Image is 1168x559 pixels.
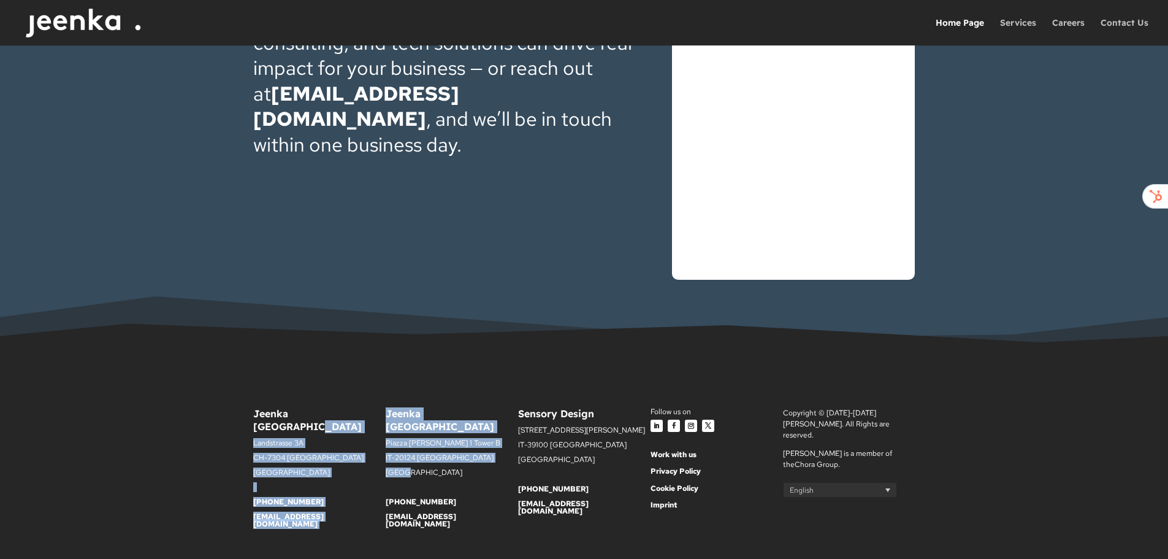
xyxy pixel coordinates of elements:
p: IT-20124 [GEOGRAPHIC_DATA] [386,454,518,469]
p: CH-7304 [GEOGRAPHIC_DATA] [253,454,386,469]
a: Follow on X [702,420,714,432]
p: [GEOGRAPHIC_DATA] [386,469,518,484]
a: English [783,482,897,498]
a: Cookie Policy [651,484,698,493]
a: Home Page [936,18,984,45]
p: [GEOGRAPHIC_DATA] [253,469,386,484]
a: Imprint [651,500,678,510]
a: Follow on Facebook [668,420,680,432]
p: [STREET_ADDRESS][PERSON_NAME] [518,426,651,441]
p: IT-39100 [GEOGRAPHIC_DATA] [518,441,651,456]
div: Follow us on [651,407,783,417]
span: English [790,485,814,495]
a: Chora Group [795,460,838,469]
a: Services [1000,18,1036,45]
h6: Jeenka [GEOGRAPHIC_DATA] [253,407,386,439]
p: [PERSON_NAME] is a member of the . [783,448,915,470]
a: Work with us [651,450,697,460]
a: [PHONE_NUMBER] [518,484,589,494]
span: Copyright © [DATE]-[DATE] [PERSON_NAME]. All Rights are reserved. [783,408,890,440]
p: [GEOGRAPHIC_DATA] [518,456,651,471]
a: [EMAIL_ADDRESS][DOMAIN_NAME] [253,512,324,529]
a: [EMAIL_ADDRESS][DOMAIN_NAME] [253,80,459,133]
a: Privacy Policy [651,466,701,476]
a: [PHONE_NUMBER] [386,497,456,507]
a: Careers [1052,18,1085,45]
a: Follow on Instagram [685,420,697,432]
a: [EMAIL_ADDRESS][DOMAIN_NAME] [386,512,456,529]
h6: Jeenka [GEOGRAPHIC_DATA] [386,407,518,439]
p: Landstrasse 3A [253,439,386,454]
p: Piazza [PERSON_NAME] 1 Tower B [386,439,518,454]
a: Follow on LinkedIn [651,420,663,432]
a: [PHONE_NUMBER] [253,497,324,507]
a: [EMAIL_ADDRESS][DOMAIN_NAME] [518,499,589,516]
a: Contact Us [1101,18,1148,45]
h6: Sensory Design [518,407,651,426]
